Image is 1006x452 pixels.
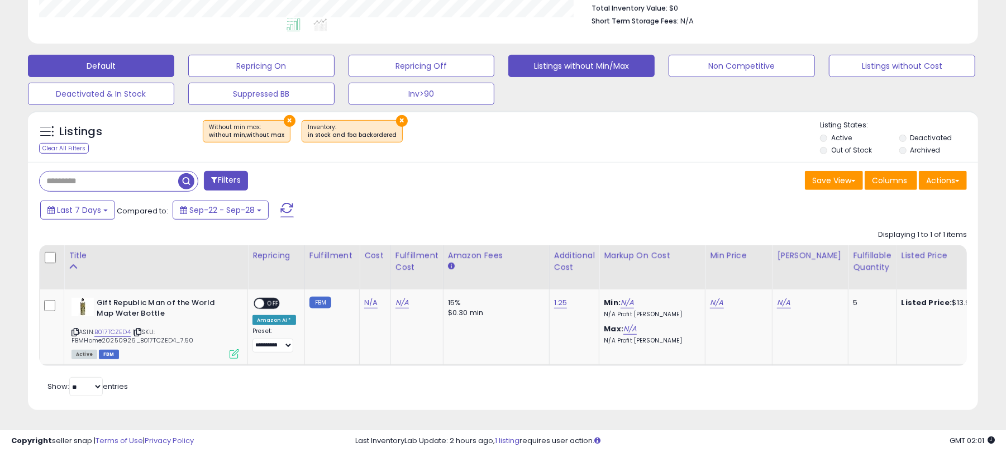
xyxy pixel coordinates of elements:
[448,308,541,318] div: $0.30 min
[28,83,174,105] button: Deactivated & In Stock
[349,55,495,77] button: Repricing Off
[777,297,790,308] a: N/A
[508,55,655,77] button: Listings without Min/Max
[680,16,694,26] span: N/A
[252,327,296,353] div: Preset:
[592,3,668,13] b: Total Inventory Value:
[853,298,888,308] div: 5
[364,297,378,308] a: N/A
[777,250,843,261] div: [PERSON_NAME]
[919,171,967,190] button: Actions
[829,55,975,77] button: Listings without Cost
[145,435,194,446] a: Privacy Policy
[11,436,194,446] div: seller snap | |
[188,55,335,77] button: Repricing On
[59,124,102,140] h5: Listings
[284,115,295,127] button: ×
[950,435,995,446] span: 2025-10-6 02:01 GMT
[309,297,331,308] small: FBM
[448,298,541,308] div: 15%
[495,435,519,446] a: 1 listing
[910,133,952,142] label: Deactivated
[669,55,815,77] button: Non Competitive
[71,298,239,358] div: ASIN:
[831,145,872,155] label: Out of Stock
[96,435,143,446] a: Terms of Use
[308,123,397,140] span: Inventory :
[69,250,243,261] div: Title
[71,298,94,316] img: 31J-vv-jJrL._SL40_.jpg
[448,250,545,261] div: Amazon Fees
[623,323,637,335] a: N/A
[355,436,995,446] div: Last InventoryLab Update: 2 hours ago, requires user action.
[40,201,115,220] button: Last 7 Days
[604,250,700,261] div: Markup on Cost
[349,83,495,105] button: Inv>90
[71,350,97,359] span: All listings currently available for purchase on Amazon
[47,381,128,392] span: Show: entries
[902,298,994,308] div: $13.99
[710,297,723,308] a: N/A
[592,16,679,26] b: Short Term Storage Fees:
[364,250,386,261] div: Cost
[604,297,621,308] b: Min:
[94,327,131,337] a: B017TCZED4
[396,115,408,127] button: ×
[11,435,52,446] strong: Copyright
[805,171,863,190] button: Save View
[902,297,952,308] b: Listed Price:
[902,250,998,261] div: Listed Price
[604,337,697,345] p: N/A Profit [PERSON_NAME]
[599,245,705,289] th: The percentage added to the cost of goods (COGS) that forms the calculator for Min & Max prices.
[448,261,455,272] small: Amazon Fees.
[820,120,978,131] p: Listing States:
[204,171,247,191] button: Filters
[831,133,852,142] label: Active
[554,250,595,273] div: Additional Cost
[308,131,397,139] div: in stock and fba backordered
[395,297,409,308] a: N/A
[309,250,355,261] div: Fulfillment
[252,315,296,325] div: Amazon AI *
[28,55,174,77] button: Default
[395,250,438,273] div: Fulfillment Cost
[189,204,255,216] span: Sep-22 - Sep-28
[39,143,89,154] div: Clear All Filters
[872,175,907,186] span: Columns
[910,145,941,155] label: Archived
[710,250,767,261] div: Min Price
[853,250,891,273] div: Fulfillable Quantity
[97,298,232,321] b: Gift Republic Man of the World Map Water Bottle
[188,83,335,105] button: Suppressed BB
[71,327,193,344] span: | SKU: FBMHome20250926_B017TCZED4_7.50
[878,230,967,240] div: Displaying 1 to 1 of 1 items
[604,311,697,318] p: N/A Profit [PERSON_NAME]
[117,206,168,216] span: Compared to:
[554,297,568,308] a: 1.25
[57,204,101,216] span: Last 7 Days
[252,250,300,261] div: Repricing
[604,323,623,334] b: Max:
[621,297,634,308] a: N/A
[173,201,269,220] button: Sep-22 - Sep-28
[209,123,284,140] span: Without min max :
[865,171,917,190] button: Columns
[592,1,959,14] li: $0
[209,131,284,139] div: without min,without max
[264,299,282,308] span: OFF
[99,350,119,359] span: FBM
